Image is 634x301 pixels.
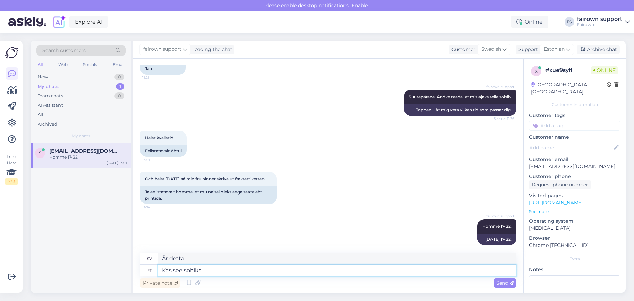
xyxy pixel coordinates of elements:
[57,60,69,69] div: Web
[529,200,583,206] a: [URL][DOMAIN_NAME]
[529,134,620,141] p: Customer name
[531,81,607,96] div: [GEOGRAPHIC_DATA], [GEOGRAPHIC_DATA]
[52,15,66,29] img: explore-ai
[529,156,620,163] p: Customer email
[489,116,514,121] span: Seen ✓ 11:26
[486,84,514,89] span: fairown support
[577,45,620,54] div: Archive chat
[529,217,620,225] p: Operating system
[69,16,108,28] a: Explore AI
[529,242,620,249] p: Chrome [TECHNICAL_ID]
[489,246,514,251] span: 15:08
[145,176,266,181] span: Och helst [DATE] så min fru hinner skriva ut fraktettiketten.
[147,265,152,276] div: et
[38,102,63,109] div: AI Assistant
[529,102,620,108] div: Customer information
[5,178,18,185] div: 2 / 3
[42,47,86,54] span: Search customers
[529,209,620,215] p: See more ...
[496,280,514,286] span: Send
[577,22,622,27] div: Fairown
[545,66,591,74] div: # xue9syfl
[72,133,90,139] span: My chats
[49,148,120,154] span: sebastian.ramirez78@gmail.com
[481,46,501,53] span: Swedish
[140,278,180,288] div: Private note
[529,235,620,242] p: Browser
[38,111,43,118] div: All
[107,160,127,165] div: [DATE] 13:01
[143,46,181,53] span: fairown support
[350,2,370,9] span: Enable
[565,17,574,27] div: FS
[38,92,63,99] div: Team chats
[529,256,620,262] div: Extra
[142,157,168,162] span: 13:01
[529,112,620,119] p: Customer tags
[140,145,187,157] div: Eelistatavalt õhtul
[142,204,168,210] span: 14:14
[511,16,548,28] div: Online
[577,16,622,22] div: fairown support
[111,60,126,69] div: Email
[39,150,41,155] span: s
[535,68,538,74] span: x
[142,75,168,80] span: 11:21
[477,234,516,245] div: [DATE] 17-22.
[145,135,173,140] span: Helst kvällstid
[114,74,124,80] div: 0
[409,94,512,99] span: Suurepärane. Andke teada, et mis ajaks teile sobib.
[158,253,516,264] textarea: Är detta
[529,225,620,232] p: [MEDICAL_DATA]
[82,60,98,69] div: Socials
[140,186,277,204] div: Ja eelistatavalt homme, et mu naisel oleks aega saateleht printida.
[5,154,18,185] div: Look Here
[191,46,232,53] div: leading the chat
[49,154,127,160] div: Homme 17-22.
[529,180,591,189] div: Request phone number
[158,265,516,276] textarea: Kas see sobiks
[529,266,620,273] p: Notes
[591,66,618,74] span: Online
[529,173,620,180] p: Customer phone
[529,121,620,131] input: Add a tag
[577,16,630,27] a: fairown supportFairown
[486,214,514,219] span: fairown support
[140,63,186,75] div: Jah
[449,46,475,53] div: Customer
[114,92,124,99] div: 0
[38,83,59,90] div: My chats
[482,224,512,229] span: Homme 17-22.
[516,46,538,53] div: Support
[38,74,48,80] div: New
[5,46,18,59] img: Askly Logo
[38,121,57,128] div: Archived
[116,83,124,90] div: 1
[529,192,620,199] p: Visited pages
[404,104,516,116] div: Toppen. Låt mig veta vilken tid som passar dig.
[544,46,565,53] span: Estonian
[36,60,44,69] div: All
[529,144,612,151] input: Add name
[147,253,152,264] div: sv
[529,163,620,170] p: [EMAIL_ADDRESS][DOMAIN_NAME]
